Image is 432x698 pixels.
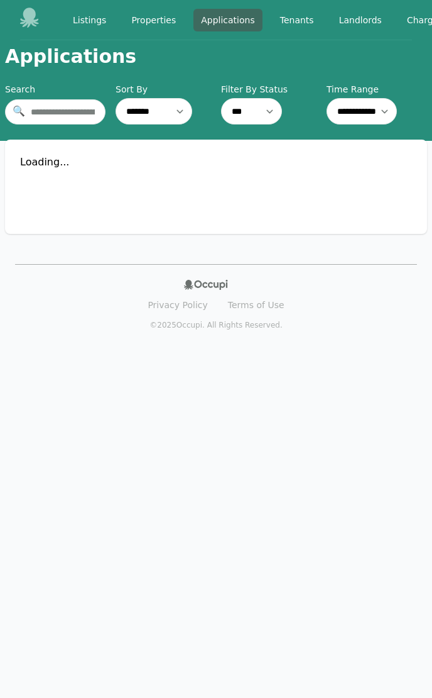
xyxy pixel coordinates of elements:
div: Search [5,83,105,96]
a: Landlords [332,9,389,31]
label: Filter By Status [221,83,321,96]
a: Listings [65,9,114,31]
h1: Applications [5,45,427,68]
label: Sort By [116,83,216,96]
p: © 2025 Occupi. All Rights Reserved. [149,320,282,330]
a: Privacy Policy [140,295,215,315]
div: Loading... [20,155,412,170]
a: Terms of Use [220,295,292,315]
a: Applications [193,9,262,31]
a: Properties [124,9,183,31]
a: Tenants [273,9,321,31]
label: Time Range [327,83,427,96]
